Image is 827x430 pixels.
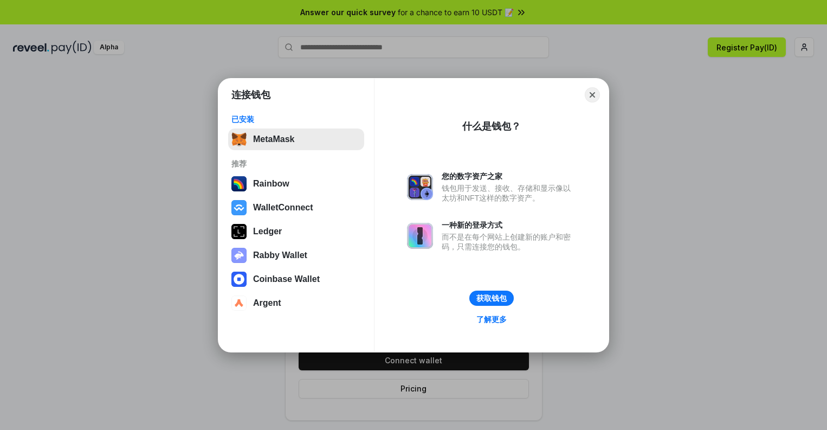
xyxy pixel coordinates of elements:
img: svg+xml,%3Csvg%20fill%3D%22none%22%20height%3D%2233%22%20viewBox%3D%220%200%2035%2033%22%20width%... [231,132,247,147]
div: 而不是在每个网站上创建新的账户和密码，只需连接您的钱包。 [442,232,576,252]
img: svg+xml,%3Csvg%20xmlns%3D%22http%3A%2F%2Fwww.w3.org%2F2000%2Fsvg%22%20fill%3D%22none%22%20viewBox... [407,223,433,249]
button: 获取钱包 [469,291,514,306]
div: 钱包用于发送、接收、存储和显示像以太坊和NFT这样的数字资产。 [442,183,576,203]
a: 了解更多 [470,312,513,326]
div: 了解更多 [476,315,507,324]
button: Coinbase Wallet [228,268,364,290]
div: 推荐 [231,159,361,169]
button: Close [585,87,600,102]
div: Coinbase Wallet [253,274,320,284]
button: Argent [228,292,364,314]
div: Rabby Wallet [253,251,307,260]
div: 您的数字资产之家 [442,171,576,181]
img: svg+xml,%3Csvg%20xmlns%3D%22http%3A%2F%2Fwww.w3.org%2F2000%2Fsvg%22%20fill%3D%22none%22%20viewBox... [231,248,247,263]
img: svg+xml,%3Csvg%20width%3D%2228%22%20height%3D%2228%22%20viewBox%3D%220%200%2028%2028%22%20fill%3D... [231,200,247,215]
button: Rabby Wallet [228,245,364,266]
div: 已安装 [231,114,361,124]
div: Argent [253,298,281,308]
button: Rainbow [228,173,364,195]
button: WalletConnect [228,197,364,219]
img: svg+xml,%3Csvg%20width%3D%2228%22%20height%3D%2228%22%20viewBox%3D%220%200%2028%2028%22%20fill%3D... [231,296,247,311]
img: svg+xml,%3Csvg%20xmlns%3D%22http%3A%2F%2Fwww.w3.org%2F2000%2Fsvg%22%20fill%3D%22none%22%20viewBox... [407,174,433,200]
div: 获取钱包 [476,293,507,303]
h1: 连接钱包 [231,88,270,101]
button: Ledger [228,221,364,242]
div: 什么是钱包？ [462,120,521,133]
div: MetaMask [253,134,294,144]
button: MetaMask [228,129,364,150]
img: svg+xml,%3Csvg%20width%3D%2228%22%20height%3D%2228%22%20viewBox%3D%220%200%2028%2028%22%20fill%3D... [231,272,247,287]
div: Rainbow [253,179,289,189]
div: 一种新的登录方式 [442,220,576,230]
img: svg+xml,%3Csvg%20width%3D%22120%22%20height%3D%22120%22%20viewBox%3D%220%200%20120%20120%22%20fil... [231,176,247,191]
div: WalletConnect [253,203,313,213]
div: Ledger [253,227,282,236]
img: svg+xml,%3Csvg%20xmlns%3D%22http%3A%2F%2Fwww.w3.org%2F2000%2Fsvg%22%20width%3D%2228%22%20height%3... [231,224,247,239]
